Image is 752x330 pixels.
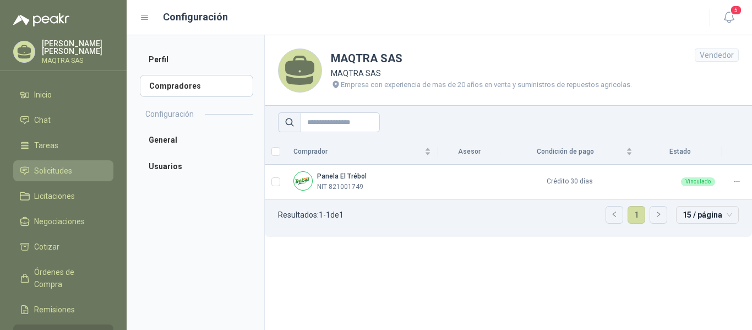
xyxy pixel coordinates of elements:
[695,48,739,62] div: Vendedor
[13,110,113,131] a: Chat
[655,211,662,218] span: right
[140,129,253,151] a: General
[438,139,500,165] th: Asesor
[34,215,85,228] span: Negociaciones
[13,13,69,26] img: Logo peakr
[13,211,113,232] a: Negociaciones
[628,206,645,224] li: 1
[611,211,618,218] span: left
[13,299,113,320] a: Remisiones
[650,206,667,224] li: Página siguiente
[13,84,113,105] a: Inicio
[650,207,667,223] button: right
[34,114,51,126] span: Chat
[331,50,632,67] h1: MAQTRA SAS
[42,40,113,55] p: [PERSON_NAME] [PERSON_NAME]
[34,89,52,101] span: Inicio
[163,9,228,25] h1: Configuración
[140,75,253,97] a: Compradores
[341,79,632,90] p: Empresa con experiencia de mas de 20 años en venta y suministros de repuestos agricolas.
[140,155,253,177] a: Usuarios
[140,48,253,71] a: Perfil
[145,108,194,120] h2: Configuración
[676,206,739,224] div: tamaño de página
[34,304,75,316] span: Remisiones
[34,266,103,290] span: Órdenes de Compra
[13,160,113,181] a: Solicitudes
[639,139,722,165] th: Estado
[681,177,715,186] div: Vinculado
[13,262,113,295] a: Órdenes de Compra
[34,241,59,253] span: Cotizar
[317,182,363,192] p: NIT 821001749
[507,147,624,157] span: Condición de pago
[500,165,639,199] td: Crédito 30 días
[606,206,623,224] li: Página anterior
[628,207,645,223] a: 1
[287,139,438,165] th: Comprador
[683,207,732,223] span: 15 / página
[13,135,113,156] a: Tareas
[719,8,739,28] button: 5
[13,236,113,257] a: Cotizar
[13,186,113,207] a: Licitaciones
[34,139,58,152] span: Tareas
[317,172,367,180] b: Panela El Trébol
[331,67,632,79] p: MAQTRA SAS
[730,5,742,15] span: 5
[606,207,623,223] button: left
[34,190,75,202] span: Licitaciones
[42,57,113,64] p: MAQTRA SAS
[34,165,72,177] span: Solicitudes
[500,139,639,165] th: Condición de pago
[293,147,422,157] span: Comprador
[278,211,344,219] p: Resultados: 1 - 1 de 1
[294,172,312,190] img: Company Logo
